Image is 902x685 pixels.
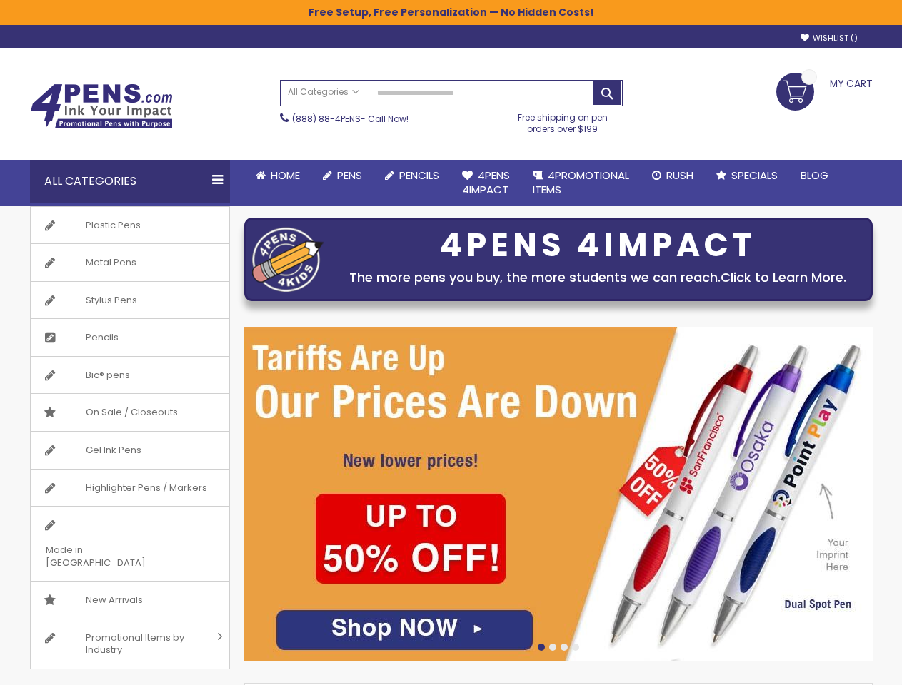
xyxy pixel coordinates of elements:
[271,168,300,183] span: Home
[71,282,151,319] span: Stylus Pens
[721,268,846,286] a: Click to Learn More.
[451,160,521,206] a: 4Pens4impact
[337,168,362,183] span: Pens
[705,160,789,191] a: Specials
[31,507,229,581] a: Made in [GEOGRAPHIC_DATA]
[801,168,828,183] span: Blog
[31,532,194,581] span: Made in [GEOGRAPHIC_DATA]
[71,619,212,669] span: Promotional Items by Industry
[31,432,229,469] a: Gel Ink Pens
[331,230,865,260] div: 4PENS 4IMPACT
[71,394,192,431] span: On Sale / Closeouts
[281,81,366,104] a: All Categories
[71,582,157,619] span: New Arrivals
[399,168,439,183] span: Pencils
[31,207,229,244] a: Plastic Pens
[331,268,865,288] div: The more pens you buy, the more students we can reach.
[801,33,858,44] a: Wishlist
[731,168,778,183] span: Specials
[533,168,629,197] span: 4PROMOTIONAL ITEMS
[31,582,229,619] a: New Arrivals
[462,168,510,197] span: 4Pens 4impact
[641,160,705,191] a: Rush
[31,319,229,356] a: Pencils
[31,470,229,507] a: Highlighter Pens / Markers
[71,244,151,281] span: Metal Pens
[71,319,133,356] span: Pencils
[31,619,229,669] a: Promotional Items by Industry
[292,113,409,125] span: - Call Now!
[30,83,173,129] img: 4Pens Custom Pens and Promotional Products
[244,160,311,191] a: Home
[31,394,229,431] a: On Sale / Closeouts
[31,357,229,394] a: Bic® pens
[31,282,229,319] a: Stylus Pens
[374,160,451,191] a: Pencils
[666,168,693,183] span: Rush
[71,470,221,507] span: Highlighter Pens / Markers
[311,160,374,191] a: Pens
[252,227,324,292] img: four_pen_logo.png
[31,244,229,281] a: Metal Pens
[288,86,359,98] span: All Categories
[30,160,230,203] div: All Categories
[71,432,156,469] span: Gel Ink Pens
[292,113,361,125] a: (888) 88-4PENS
[71,207,155,244] span: Plastic Pens
[503,106,623,135] div: Free shipping on pen orders over $199
[521,160,641,206] a: 4PROMOTIONALITEMS
[71,357,144,394] span: Bic® pens
[789,160,840,191] a: Blog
